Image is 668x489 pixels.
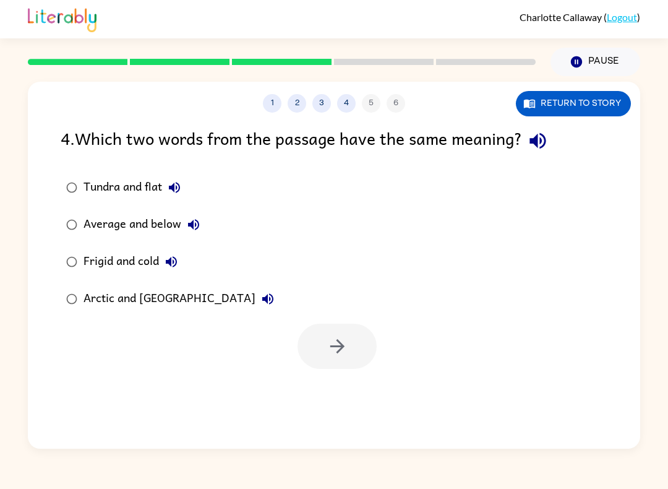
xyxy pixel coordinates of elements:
div: Average and below [83,212,206,237]
button: 3 [312,94,331,113]
a: Logout [607,11,637,23]
div: Arctic and [GEOGRAPHIC_DATA] [83,287,280,311]
div: ( ) [520,11,640,23]
button: 2 [288,94,306,113]
button: Arctic and [GEOGRAPHIC_DATA] [255,287,280,311]
button: Return to story [516,91,631,116]
button: 4 [337,94,356,113]
div: 4 . Which two words from the passage have the same meaning? [61,125,607,157]
div: Frigid and cold [83,249,184,274]
button: 1 [263,94,281,113]
button: Tundra and flat [162,175,187,200]
div: Tundra and flat [83,175,187,200]
span: Charlotte Callaway [520,11,604,23]
button: Pause [550,48,640,76]
img: Literably [28,5,96,32]
button: Average and below [181,212,206,237]
button: Frigid and cold [159,249,184,274]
